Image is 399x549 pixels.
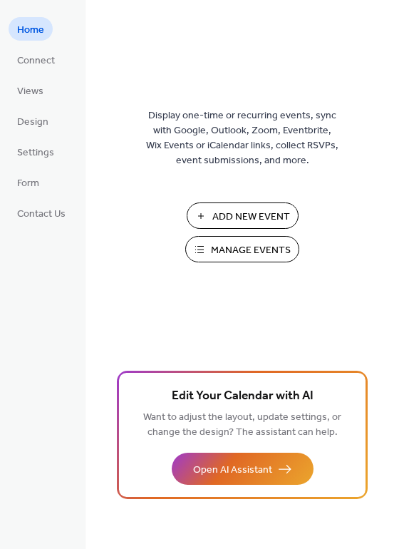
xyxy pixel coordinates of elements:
span: Home [17,23,44,38]
span: Want to adjust the layout, update settings, or change the design? The assistant can help. [143,408,341,442]
span: Add New Event [212,210,290,225]
button: Open AI Assistant [172,453,313,485]
button: Add New Event [187,202,299,229]
a: Home [9,17,53,41]
span: Display one-time or recurring events, sync with Google, Outlook, Zoom, Eventbrite, Wix Events or ... [146,108,338,168]
button: Manage Events [185,236,299,262]
span: Edit Your Calendar with AI [172,386,313,406]
span: Form [17,176,39,191]
span: Contact Us [17,207,66,222]
span: Manage Events [211,243,291,258]
span: Design [17,115,48,130]
span: Views [17,84,43,99]
span: Connect [17,53,55,68]
a: Design [9,109,57,133]
span: Open AI Assistant [193,463,272,478]
a: Settings [9,140,63,163]
a: Views [9,78,52,102]
a: Connect [9,48,63,71]
a: Contact Us [9,201,74,225]
a: Form [9,170,48,194]
span: Settings [17,145,54,160]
